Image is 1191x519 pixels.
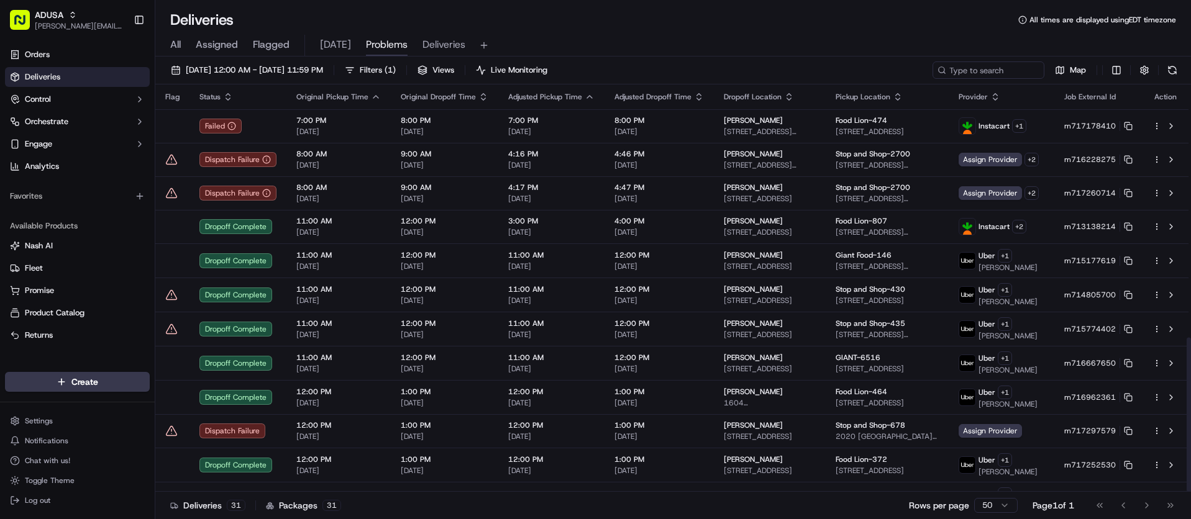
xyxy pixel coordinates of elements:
span: [DATE] [508,127,595,137]
span: Notifications [25,436,68,446]
span: [DATE] [296,296,381,305]
a: Nash AI [10,240,145,251]
button: Refresh [1164,61,1181,79]
span: 7:00 PM [296,115,381,125]
span: [DATE] [401,330,488,340]
span: [STREET_ADDRESS] [724,330,816,340]
span: Instacart [979,222,1010,232]
span: 11:00 AM [296,353,381,363]
span: [DATE] [508,227,595,237]
button: ADUSA [35,9,63,21]
span: Flag [165,92,180,102]
span: m717297579 [1064,426,1116,436]
span: 4:17 PM [508,183,595,192]
span: [STREET_ADDRESS][PERSON_NAME][PERSON_NAME] [836,160,939,170]
span: [STREET_ADDRESS] [836,398,939,408]
span: Pickup Location [836,92,890,102]
span: GIANT-6516 [836,353,880,363]
span: [DATE] [401,398,488,408]
span: 4:47 PM [614,183,704,192]
span: 11:00 AM [296,216,381,226]
span: Original Dropoff Time [401,92,476,102]
span: 12:00 PM [508,387,595,397]
div: Deliveries [170,499,245,512]
span: [DATE] 12:00 AM - [DATE] 11:59 PM [186,65,323,76]
span: 12:00 PM [296,387,381,397]
span: [DATE] [614,227,704,237]
span: [DATE] [296,431,381,441]
span: All [170,37,181,52]
span: [PERSON_NAME] [724,183,783,192]
span: [DATE] [508,431,595,441]
span: Dropoff Location [724,92,782,102]
span: Product Catalog [25,307,84,318]
span: 12:00 PM [401,318,488,328]
img: profile_uber_ahold_partner.png [959,457,975,473]
span: 8:00 AM [296,183,381,192]
span: Orders [25,49,50,60]
span: [DATE] [508,296,595,305]
span: [PERSON_NAME] [724,284,783,294]
span: Settings [25,416,53,426]
span: Control [25,94,51,105]
span: [DATE] [614,330,704,340]
span: Views [432,65,454,76]
span: [STREET_ADDRESS] [836,466,939,476]
button: Settings [5,412,150,430]
span: 11:00 AM [508,250,595,260]
span: [DATE] [508,261,595,271]
button: m713138214 [1064,222,1133,232]
span: Assign Provider [959,153,1022,166]
button: m715177619 [1064,256,1133,266]
span: Adjusted Dropoff Time [614,92,691,102]
span: Uber [979,489,995,499]
span: [DATE] [296,364,381,374]
span: [STREET_ADDRESS] [724,466,816,476]
span: [STREET_ADDRESS] [724,261,816,271]
button: Failed [199,119,242,133]
span: Provider [959,92,988,102]
span: [PERSON_NAME] [724,353,783,363]
span: [STREET_ADDRESS] [724,296,816,305]
span: [STREET_ADDRESS][PERSON_NAME] [836,227,939,237]
span: Assigned [196,37,238,52]
a: Returns [10,330,145,341]
span: Uber [979,251,995,261]
span: Stop and Shop-430 [836,284,905,294]
button: Toggle Theme [5,472,150,489]
button: +1 [998,249,1012,263]
div: Page 1 of 1 [1033,499,1074,512]
button: ADUSA[PERSON_NAME][EMAIL_ADDRESS][PERSON_NAME][DOMAIN_NAME] [5,5,129,35]
span: Food Lion-474 [836,115,887,125]
button: +2 [1024,186,1039,200]
span: Instacart [979,121,1010,131]
span: Food Lion-372 [836,454,887,464]
span: 4:16 PM [508,149,595,159]
span: [PERSON_NAME] [979,365,1038,375]
span: Log out [25,495,50,505]
span: [DATE] [508,160,595,170]
span: [DATE] [401,127,488,137]
span: 4:46 PM [614,149,704,159]
span: [DATE] [508,194,595,204]
span: [DATE] [614,261,704,271]
span: [STREET_ADDRESS][PERSON_NAME] [836,261,939,271]
button: +2 [1012,220,1026,233]
span: Uber [979,319,995,329]
button: [DATE] 12:00 AM - [DATE] 11:59 PM [165,61,329,79]
button: m714805700 [1064,290,1133,300]
span: [DATE] [401,194,488,204]
span: 11:00 AM [296,318,381,328]
span: [DATE] [401,466,488,476]
div: 31 [227,500,245,511]
span: m715177619 [1064,256,1116,266]
span: [PERSON_NAME] [724,115,783,125]
button: Dispatch Failure [199,152,276,167]
span: [DATE] [296,194,381,204]
button: +1 [998,317,1012,331]
button: [PERSON_NAME][EMAIL_ADDRESS][PERSON_NAME][DOMAIN_NAME] [35,21,124,31]
span: [DATE] [614,127,704,137]
span: [PERSON_NAME] [979,263,1038,273]
button: m717252530 [1064,460,1133,470]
